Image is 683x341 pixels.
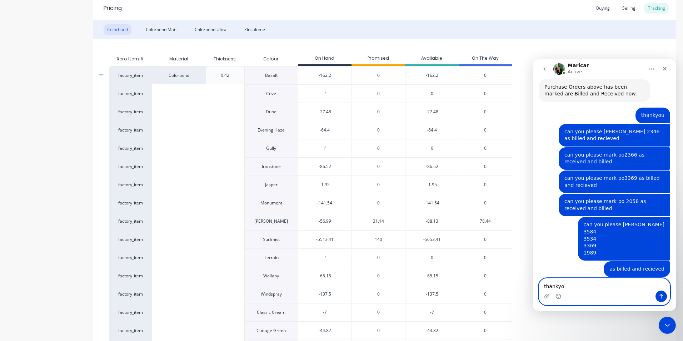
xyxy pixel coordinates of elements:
[659,317,676,334] iframe: Intercom live chat
[244,66,298,84] div: Basalt
[405,52,459,66] div: Available
[484,236,487,243] span: 0
[484,90,487,97] span: 0
[405,176,459,194] div: -1.95
[405,285,459,303] div: -137.5
[377,127,380,133] span: 0
[405,157,459,176] div: -86.52
[298,231,352,248] div: -5513.41
[405,194,459,212] div: -141.54
[459,52,512,66] div: On The Way
[298,322,352,340] div: -44.82
[484,145,487,152] span: 0
[109,103,152,121] div: factory_item
[298,194,352,212] div: -141.54
[593,3,613,14] div: Buying
[244,303,298,321] div: Classic Cream
[244,139,298,157] div: Gully
[484,309,487,316] span: 0
[191,24,230,35] div: Colorbond Ultra
[533,59,676,311] iframe: Intercom live chat
[377,109,380,115] span: 0
[377,163,380,170] span: 0
[484,327,487,334] span: 0
[109,248,152,267] div: factory_item
[109,139,152,157] div: factory_item
[405,139,459,157] div: 0
[241,24,269,35] div: Zincalume
[377,200,380,206] span: 0
[405,66,459,84] div: -162.2
[373,218,384,224] span: 31.14
[405,84,459,103] div: 0
[244,176,298,194] div: Jasper
[109,121,152,139] div: factory_item
[377,254,380,261] span: 0
[298,139,352,157] div: ?
[484,291,487,297] span: 0
[109,267,152,285] div: factory_item
[484,163,487,170] span: 0
[298,267,352,285] div: -65.15
[405,267,459,285] div: -65.15
[244,267,298,285] div: Wallaby
[104,4,122,13] div: Pricing
[298,66,352,84] div: -162.2
[244,212,298,230] div: [PERSON_NAME]
[484,127,487,133] span: 0
[377,72,380,79] span: 0
[244,121,298,139] div: Evening Haze
[480,218,491,224] span: 78.44
[298,103,352,121] div: -27.48
[298,303,352,321] div: -7
[298,158,352,176] div: -86.52
[244,285,298,303] div: Windspray
[377,273,380,279] span: 0
[244,52,298,66] div: Colour
[221,72,229,79] div: 0.42
[109,176,152,194] div: factory_item
[208,50,241,68] div: Thickness
[377,90,380,97] span: 0
[109,285,152,303] div: factory_item
[298,212,352,230] div: -56.99
[405,303,459,321] div: -7
[405,321,459,340] div: -44.82
[244,103,298,121] div: Dune
[405,121,459,139] div: -64.4
[375,236,382,243] span: 140
[484,254,487,261] span: 0
[109,84,152,103] div: factory_item
[244,321,298,340] div: Cottage Green
[377,145,380,152] span: 0
[405,103,459,121] div: -27.48
[109,52,152,66] div: Xero Item #
[109,230,152,248] div: factory_item
[244,248,298,267] div: Terrain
